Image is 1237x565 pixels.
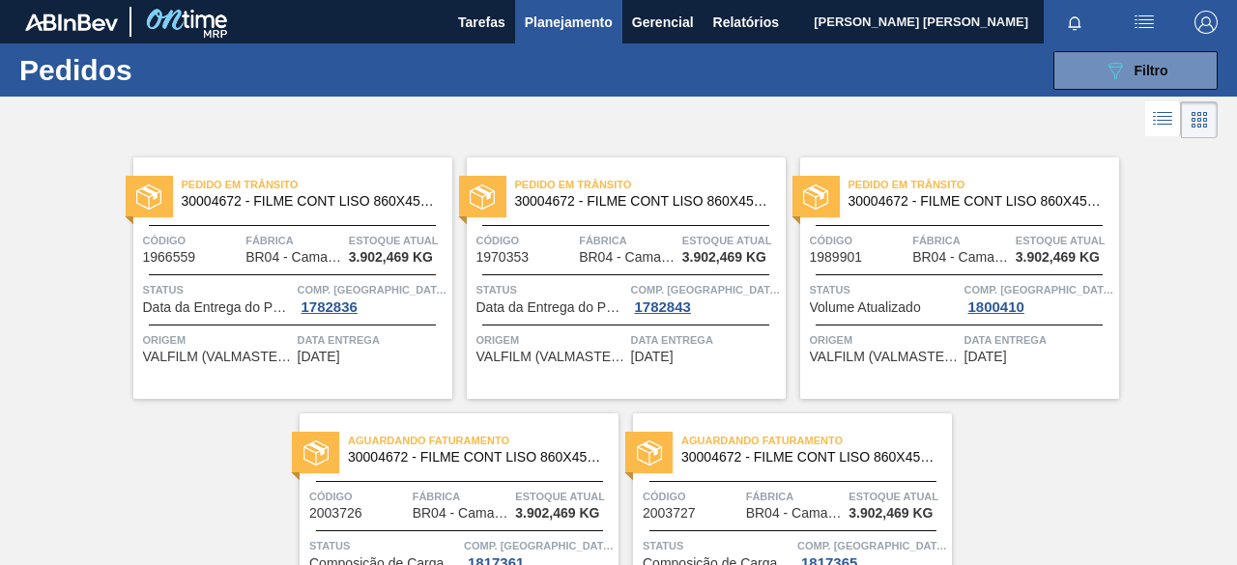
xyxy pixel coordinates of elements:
[746,506,843,521] span: BR04 - Camaçari
[810,350,960,364] span: VALFILM (VALMASTER) - MANAUS (AM)
[810,250,863,265] span: 1989901
[682,231,781,250] span: Estoque atual
[713,11,779,34] span: Relatórios
[143,300,293,315] span: Data da Entrega do Pedido Atrasada
[964,299,1028,315] div: 1800410
[849,175,1119,194] span: Pedido em Trânsito
[810,231,908,250] span: Código
[476,350,626,364] span: VALFILM (VALMASTER) - MANAUS (AM)
[810,280,960,299] span: Status
[637,440,662,466] img: status
[136,184,161,210] img: status
[631,280,781,315] a: Comp. [GEOGRAPHIC_DATA]1782843
[298,280,447,299] span: Comp. Carga
[643,506,696,521] span: 2003727
[525,11,613,34] span: Planejamento
[631,350,674,364] span: 21/08/2025
[470,184,495,210] img: status
[1016,231,1114,250] span: Estoque atual
[964,280,1114,299] span: Comp. Carga
[632,11,694,34] span: Gerencial
[912,231,1011,250] span: Fábrica
[964,330,1114,350] span: Data entrega
[143,250,196,265] span: 1966559
[303,440,329,466] img: status
[143,280,293,299] span: Status
[579,231,677,250] span: Fábrica
[515,175,786,194] span: Pedido em Trânsito
[682,250,766,265] span: 3.902,469 KG
[349,231,447,250] span: Estoque atual
[452,157,786,399] a: statusPedido em Trânsito30004672 - FILME CONT LISO 860X45 MICRASCódigo1970353FábricaBR04 - Camaça...
[476,330,626,350] span: Origem
[643,487,741,506] span: Código
[143,330,293,350] span: Origem
[245,231,344,250] span: Fábrica
[912,250,1009,265] span: BR04 - Camaçari
[476,250,530,265] span: 1970353
[643,536,792,555] span: Status
[1181,101,1218,138] div: Visão em Cards
[681,450,936,465] span: 30004672 - FILME CONT LISO 860X45 MICRAS
[797,536,947,555] span: Comp. Carga
[413,487,511,506] span: Fábrica
[119,157,452,399] a: statusPedido em Trânsito30004672 - FILME CONT LISO 860X45 MICRASCódigo1966559FábricaBR04 - Camaça...
[1044,9,1106,36] button: Notificações
[803,184,828,210] img: status
[1133,11,1156,34] img: userActions
[19,59,286,81] h1: Pedidos
[458,11,505,34] span: Tarefas
[143,231,242,250] span: Código
[476,231,575,250] span: Código
[413,506,509,521] span: BR04 - Camaçari
[964,350,1007,364] span: 12/09/2025
[25,14,118,31] img: TNhmsLtSVTkK8tSr43FrP2fwEKptu5GPRR3wAAAABJRU5ErkJggg==
[143,350,293,364] span: VALFILM (VALMASTER) - MANAUS (AM)
[348,431,618,450] span: Aguardando Faturamento
[1135,63,1168,78] span: Filtro
[681,431,952,450] span: Aguardando Faturamento
[298,299,361,315] div: 1782836
[515,194,770,209] span: 30004672 - FILME CONT LISO 860X45 MICRAS
[746,487,845,506] span: Fábrica
[1053,51,1218,90] button: Filtro
[810,330,960,350] span: Origem
[309,536,459,555] span: Status
[631,299,695,315] div: 1782843
[349,250,433,265] span: 3.902,469 KG
[476,300,626,315] span: Data da Entrega do Pedido Atrasada
[849,487,947,506] span: Estoque atual
[964,280,1114,315] a: Comp. [GEOGRAPHIC_DATA]1800410
[298,280,447,315] a: Comp. [GEOGRAPHIC_DATA]1782836
[1194,11,1218,34] img: Logout
[298,350,340,364] span: 21/08/2025
[515,506,599,521] span: 3.902,469 KG
[464,536,614,555] span: Comp. Carga
[182,194,437,209] span: 30004672 - FILME CONT LISO 860X45 MICRAS
[309,506,362,521] span: 2003726
[579,250,676,265] span: BR04 - Camaçari
[245,250,342,265] span: BR04 - Camaçari
[849,506,933,521] span: 3.902,469 KG
[1016,250,1100,265] span: 3.902,469 KG
[182,175,452,194] span: Pedido em Trânsito
[1145,101,1181,138] div: Visão em Lista
[348,450,603,465] span: 30004672 - FILME CONT LISO 860X45 MICRAS
[786,157,1119,399] a: statusPedido em Trânsito30004672 - FILME CONT LISO 860X45 MICRASCódigo1989901FábricaBR04 - Camaça...
[515,487,614,506] span: Estoque atual
[849,194,1104,209] span: 30004672 - FILME CONT LISO 860X45 MICRAS
[309,487,408,506] span: Código
[631,280,781,299] span: Comp. Carga
[476,280,626,299] span: Status
[810,300,921,315] span: Volume Atualizado
[631,330,781,350] span: Data entrega
[298,330,447,350] span: Data entrega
